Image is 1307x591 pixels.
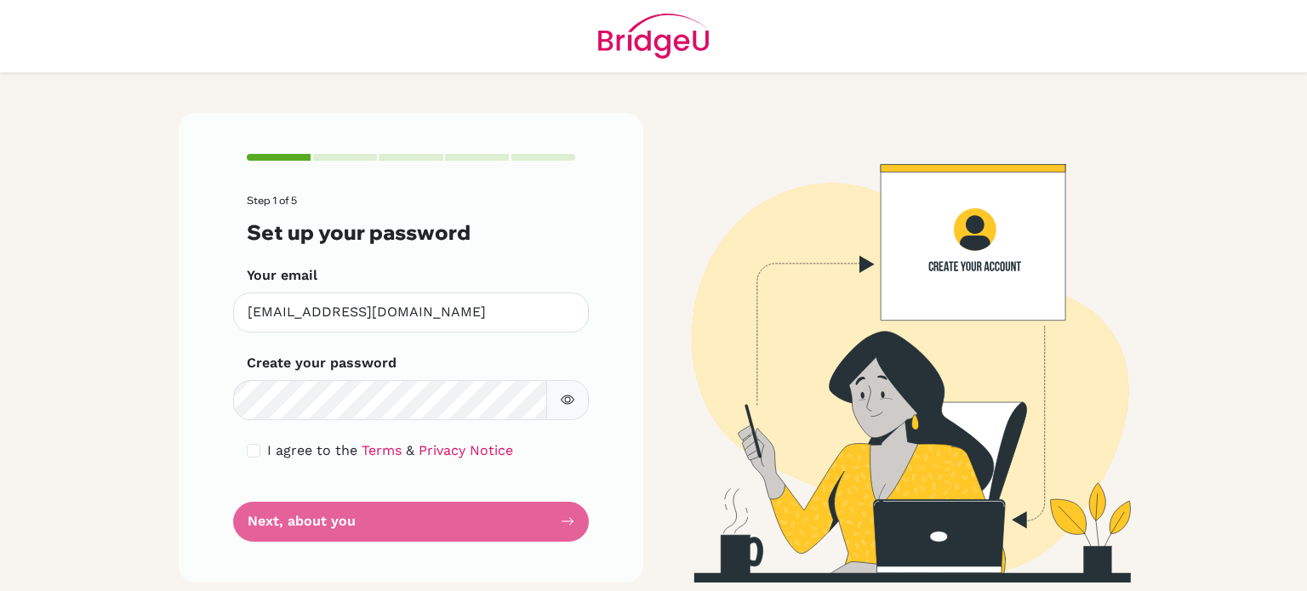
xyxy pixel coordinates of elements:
h3: Set up your password [247,220,575,245]
span: & [406,442,414,458]
a: Terms [362,442,402,458]
a: Privacy Notice [419,442,513,458]
span: I agree to the [267,442,357,458]
input: Insert your email* [233,293,589,332]
span: Step 1 of 5 [247,194,297,207]
label: Your email [247,265,317,286]
label: Create your password [247,353,397,373]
